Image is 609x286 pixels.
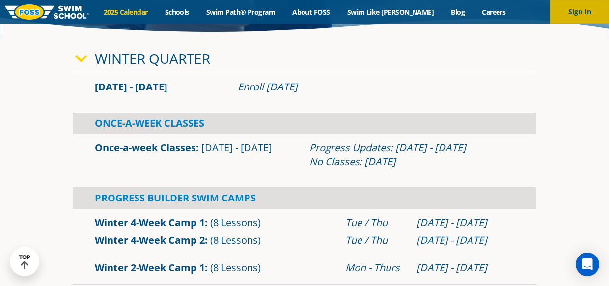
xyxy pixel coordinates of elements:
[345,216,407,229] div: Tue / Thu
[345,233,407,247] div: Tue / Thu
[95,216,205,229] a: Winter 4-Week Camp 1
[156,7,197,17] a: Schools
[5,4,89,20] img: FOSS Swim School Logo
[210,233,261,247] span: (8 Lessons)
[197,7,283,17] a: Swim Path® Program
[95,49,210,68] a: Winter Quarter
[95,80,167,93] span: [DATE] - [DATE]
[416,261,514,275] div: [DATE] - [DATE]
[345,261,407,275] div: Mon - Thurs
[73,187,536,209] div: Progress Builder Swim Camps
[576,253,599,276] div: Open Intercom Messenger
[284,7,339,17] a: About FOSS
[201,141,272,154] span: [DATE] - [DATE]
[95,141,196,154] a: Once-a-week Classes
[95,261,205,274] a: Winter 2-Week Camp 1
[95,233,205,247] a: Winter 4-Week Camp 2
[309,141,514,169] div: Progress Updates: [DATE] - [DATE] No Classes: [DATE]
[238,80,514,94] div: Enroll [DATE]
[73,113,536,134] div: Once-A-Week Classes
[19,254,30,269] div: TOP
[95,7,156,17] a: 2025 Calendar
[210,261,261,274] span: (8 Lessons)
[473,7,514,17] a: Careers
[416,216,514,229] div: [DATE] - [DATE]
[210,216,261,229] span: (8 Lessons)
[338,7,443,17] a: Swim Like [PERSON_NAME]
[416,233,514,247] div: [DATE] - [DATE]
[443,7,473,17] a: Blog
